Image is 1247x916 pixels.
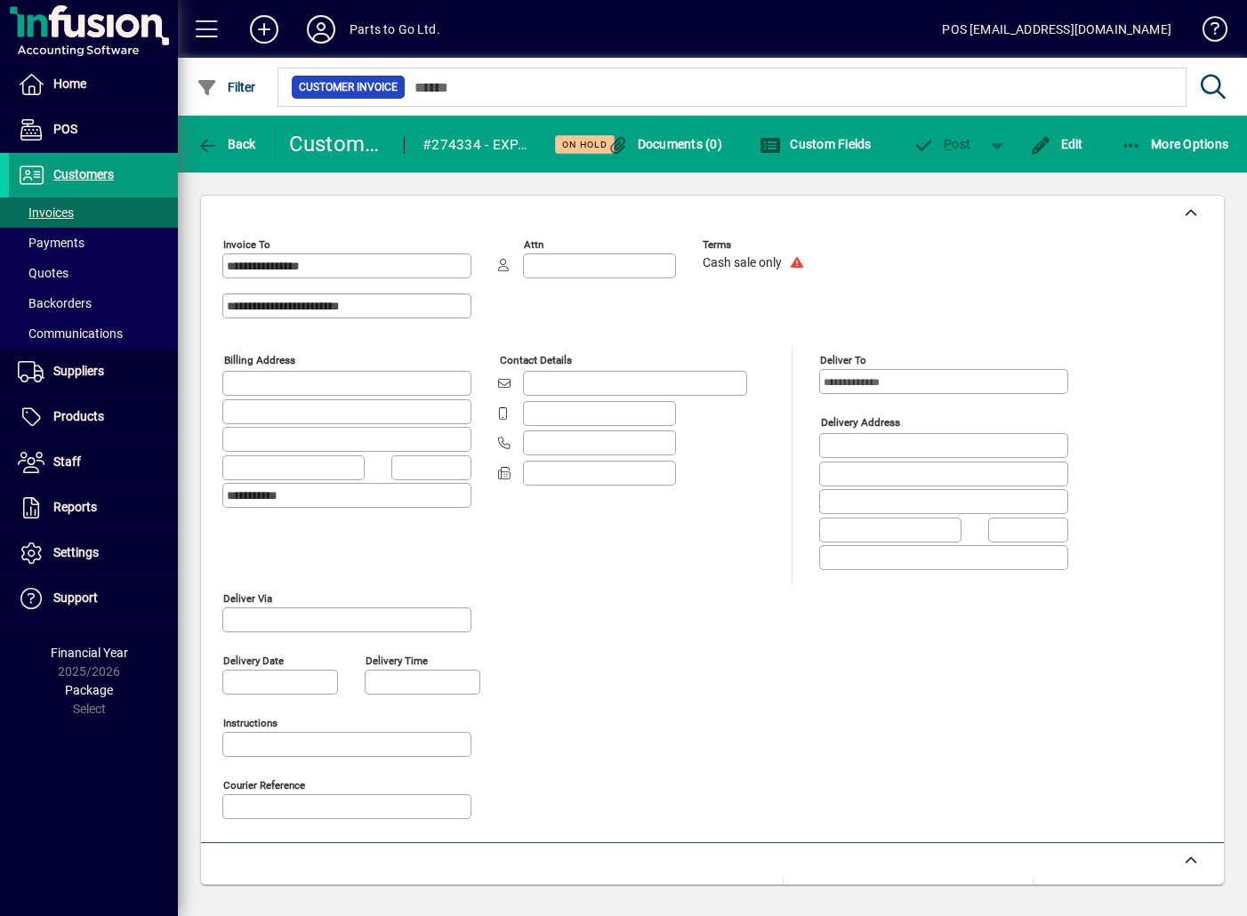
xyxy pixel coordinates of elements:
span: ost [913,137,971,151]
div: Parts to Go Ltd. [350,15,440,44]
a: Payments [9,228,178,258]
button: Add [236,13,293,45]
span: Staff [53,454,81,469]
div: Customer Invoice [289,130,387,158]
span: Terms [703,239,809,251]
span: Support [53,591,98,605]
span: Customer Invoice [299,78,398,96]
mat-label: Deliver To [820,354,866,366]
div: #274334 - EXPANSION CAP $50.00 [422,131,533,159]
a: Settings [9,531,178,575]
button: Custom Fields [755,128,876,160]
button: Post [905,128,980,160]
span: Invoices [18,205,74,220]
mat-label: Delivery date [223,654,284,666]
a: Invoices [9,197,178,228]
span: Suppliers [53,364,104,378]
span: Payments [18,236,84,250]
button: More Options [1116,128,1234,160]
mat-label: Instructions [223,716,278,728]
mat-label: Delivery time [366,654,428,666]
a: Backorders [9,288,178,318]
span: POS [53,122,77,136]
span: Quotes [18,266,68,280]
span: Back [197,137,256,151]
button: Filter [192,71,261,103]
span: P [944,137,952,151]
span: More Options [1121,137,1229,151]
a: Knowledge Base [1189,4,1225,61]
span: Customers [53,167,114,181]
button: Documents (0) [602,128,727,160]
span: Package [65,683,113,697]
button: Edit [1026,128,1088,160]
button: Back [192,128,261,160]
span: Communications [18,326,123,341]
span: Reports [53,500,97,514]
app-page-header-button: Back [178,128,276,160]
mat-label: Invoice To [223,238,270,251]
span: Financial Year [51,646,128,660]
span: Cash sale only [703,256,782,270]
mat-label: Deliver via [223,591,272,604]
button: Profile [293,13,350,45]
div: POS [EMAIL_ADDRESS][DOMAIN_NAME] [942,15,1171,44]
a: POS [9,108,178,152]
span: Filter [197,80,256,94]
span: Edit [1030,137,1083,151]
a: Home [9,62,178,107]
a: Communications [9,318,178,349]
a: Quotes [9,258,178,288]
a: Products [9,395,178,439]
mat-label: Attn [524,238,543,251]
span: Products [53,409,104,423]
span: Settings [53,545,99,559]
a: Reports [9,486,178,530]
a: Support [9,576,178,621]
span: Custom Fields [760,137,872,151]
a: Suppliers [9,350,178,394]
mat-label: Courier Reference [223,778,305,791]
span: Home [53,76,86,91]
span: Backorders [18,296,92,310]
a: Staff [9,440,178,485]
span: Documents (0) [607,137,722,151]
span: On hold [562,139,607,150]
